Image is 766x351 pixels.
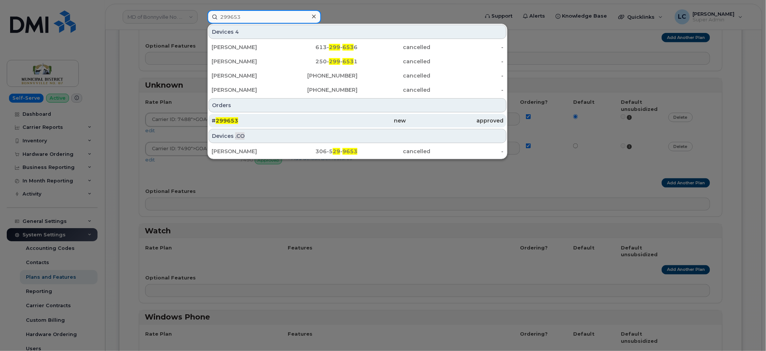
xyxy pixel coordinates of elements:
[209,98,506,112] div: Orders
[285,86,358,94] div: [PHONE_NUMBER]
[209,114,506,127] a: #299653newapproved
[431,86,504,94] div: -
[209,145,506,158] a: [PERSON_NAME]306-529-9653cancelled-
[431,43,504,51] div: -
[209,25,506,39] div: Devices
[207,10,321,24] input: Find something...
[235,132,245,140] span: .CO
[357,148,431,155] div: cancelled
[209,69,506,82] a: [PERSON_NAME][PHONE_NUMBER]cancelled-
[309,117,406,124] div: new
[333,148,340,155] span: 29
[357,86,431,94] div: cancelled
[431,72,504,79] div: -
[285,58,358,65] div: 250- - 1
[357,72,431,79] div: cancelled
[209,40,506,54] a: [PERSON_NAME]613-299-6536cancelled-
[357,58,431,65] div: cancelled
[431,58,504,65] div: -
[342,44,354,51] span: 653
[209,83,506,97] a: [PERSON_NAME][PHONE_NUMBER]cancelled-
[209,55,506,68] a: [PERSON_NAME]250-299-6531cancelled-
[329,44,340,51] span: 299
[212,72,285,79] div: [PERSON_NAME]
[216,117,238,124] span: 299653
[212,86,285,94] div: [PERSON_NAME]
[285,72,358,79] div: [PHONE_NUMBER]
[329,58,340,65] span: 299
[342,148,357,155] span: 9653
[209,129,506,143] div: Devices
[212,117,309,124] div: #
[342,58,354,65] span: 653
[406,117,503,124] div: approved
[212,148,285,155] div: [PERSON_NAME]
[431,148,504,155] div: -
[235,28,239,36] span: 4
[212,58,285,65] div: [PERSON_NAME]
[285,43,358,51] div: 613- - 6
[285,148,358,155] div: 306-5 -
[212,43,285,51] div: [PERSON_NAME]
[357,43,431,51] div: cancelled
